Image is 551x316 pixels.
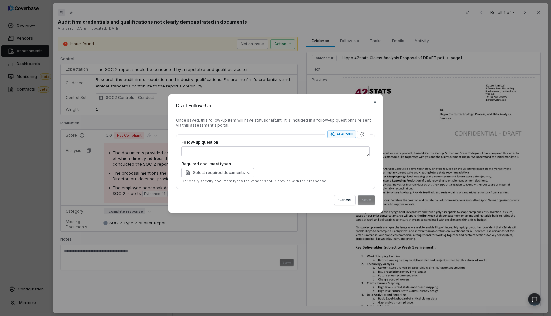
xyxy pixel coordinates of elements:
span: Draft Follow-Up [176,102,375,109]
div: Once saved, this follow-up item will have status until it is included in a follow-up questionnair... [176,118,375,128]
label: Required document types [181,162,370,167]
button: Cancel [334,195,355,205]
p: Optionally specify document types the vendor should provide with their response [181,179,370,184]
label: Follow-up question [181,140,370,145]
button: AI Autofill [327,131,356,138]
strong: draft [266,118,276,123]
span: Select required documents [185,170,245,175]
div: AI Autofill [330,132,353,137]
